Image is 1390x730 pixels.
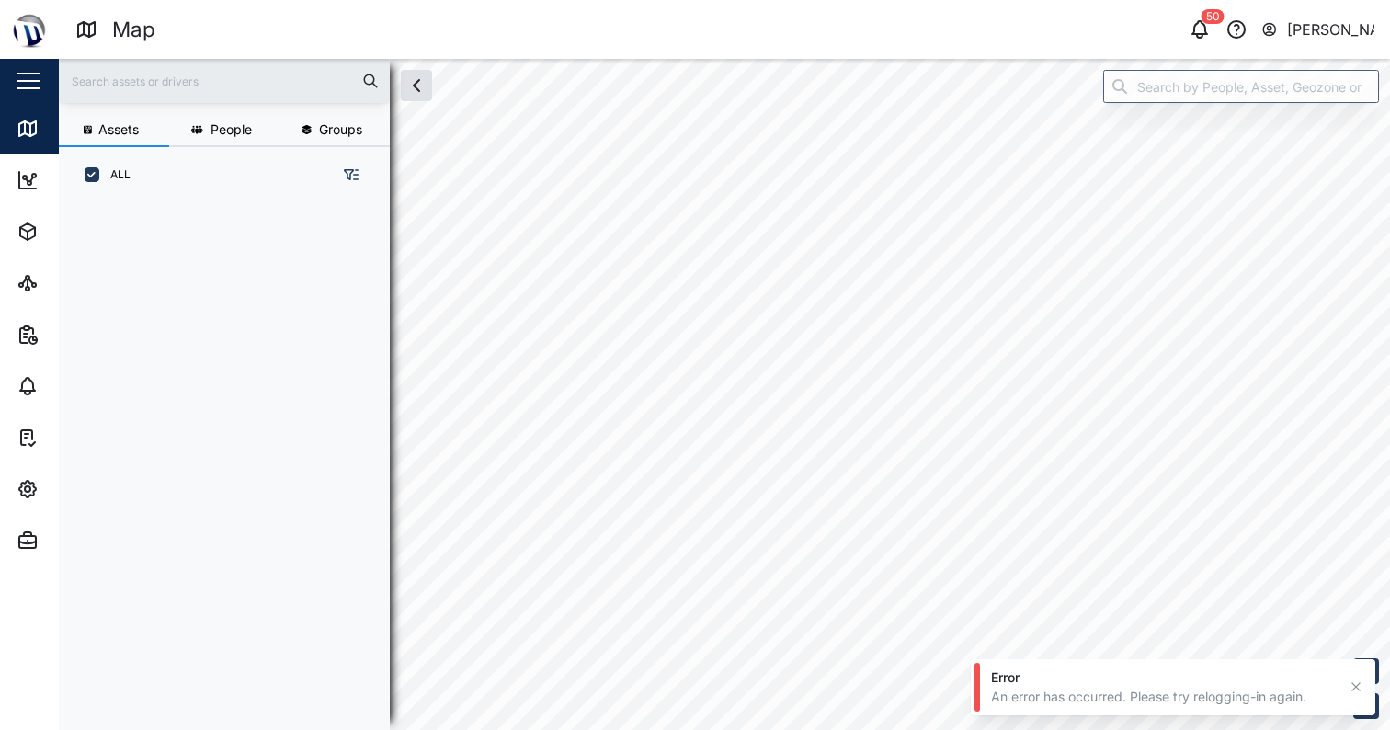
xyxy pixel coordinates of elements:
img: Main Logo [9,9,50,50]
div: Tasks [48,428,98,448]
div: 50 [1202,9,1225,24]
div: Error [991,668,1337,687]
div: Dashboard [48,170,131,190]
div: [PERSON_NAME] [1287,18,1375,41]
span: Assets [98,123,139,136]
div: Assets [48,222,105,242]
canvas: Map [59,59,1390,730]
div: Sites [48,273,92,293]
div: Settings [48,479,113,499]
div: Map [112,14,155,46]
div: Admin [48,530,102,551]
span: People [211,123,252,136]
div: Reports [48,325,110,345]
button: [PERSON_NAME] [1260,17,1375,42]
span: Groups [319,123,362,136]
label: ALL [99,167,131,182]
div: grid [74,197,389,715]
input: Search assets or drivers [70,67,379,95]
input: Search by People, Asset, Geozone or Place [1103,70,1379,103]
div: Alarms [48,376,105,396]
div: Map [48,119,89,139]
div: An error has occurred. Please try relogging-in again. [991,688,1337,706]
